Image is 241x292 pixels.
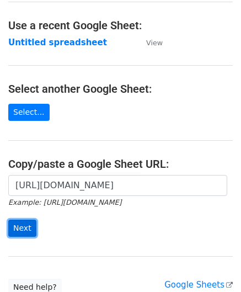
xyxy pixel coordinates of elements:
[8,82,233,95] h4: Select another Google Sheet:
[8,38,107,47] a: Untitled spreadsheet
[8,175,227,196] input: Paste your Google Sheet URL here
[8,220,36,237] input: Next
[8,157,233,171] h4: Copy/paste a Google Sheet URL:
[135,38,163,47] a: View
[8,198,121,206] small: Example: [URL][DOMAIN_NAME]
[8,104,50,121] a: Select...
[146,39,163,47] small: View
[164,280,233,290] a: Google Sheets
[186,239,241,292] iframe: Chat Widget
[8,19,233,32] h4: Use a recent Google Sheet:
